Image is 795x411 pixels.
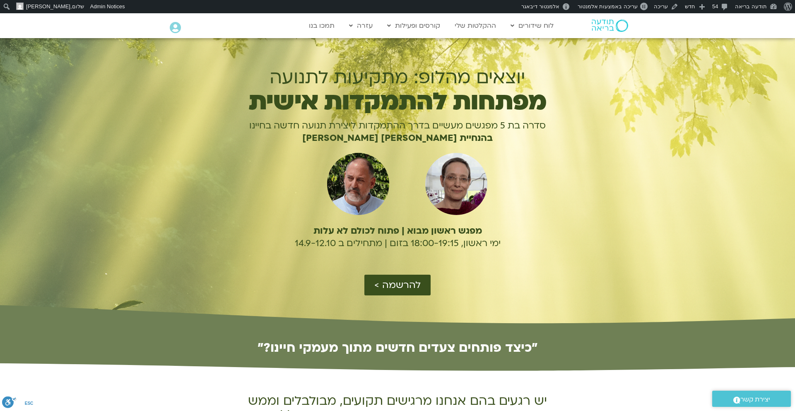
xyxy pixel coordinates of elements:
p: סדרה בת 5 מפגשים מעשיים בדרך ההתמקדות ליצירת תנועה חדשה בחיינו [218,119,577,132]
b: מפגש ראשון מבוא | פתוח לכולם לא עלות [313,225,482,237]
span: עריכה באמצעות אלמנטור [578,3,638,10]
h1: יוצאים מהלופ: מתקיעות לתנועה [218,67,577,88]
a: לוח שידורים [506,18,558,34]
h2: ״כיצד פותחים צעדים חדשים מתוך מעמקי חיינו?״ [170,341,625,354]
span: להרשמה > [374,280,421,290]
a: יצירת קשר [712,391,791,407]
span: יצירת קשר [740,394,770,405]
span: ימי ראשון, 18:00-19:15 בזום | מתחילים ב 14.9-12.10 [295,237,501,249]
a: עזרה [345,18,377,34]
a: תמכו בנו [305,18,339,34]
img: תודעה בריאה [592,19,628,32]
a: ההקלטות שלי [450,18,500,34]
a: להרשמה > [364,275,431,295]
b: בהנחיית [PERSON_NAME] [PERSON_NAME] [302,132,493,144]
a: קורסים ופעילות [383,18,444,34]
span: [PERSON_NAME] [26,3,70,10]
h1: מפתחות להתמקדות אישית [218,92,577,111]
